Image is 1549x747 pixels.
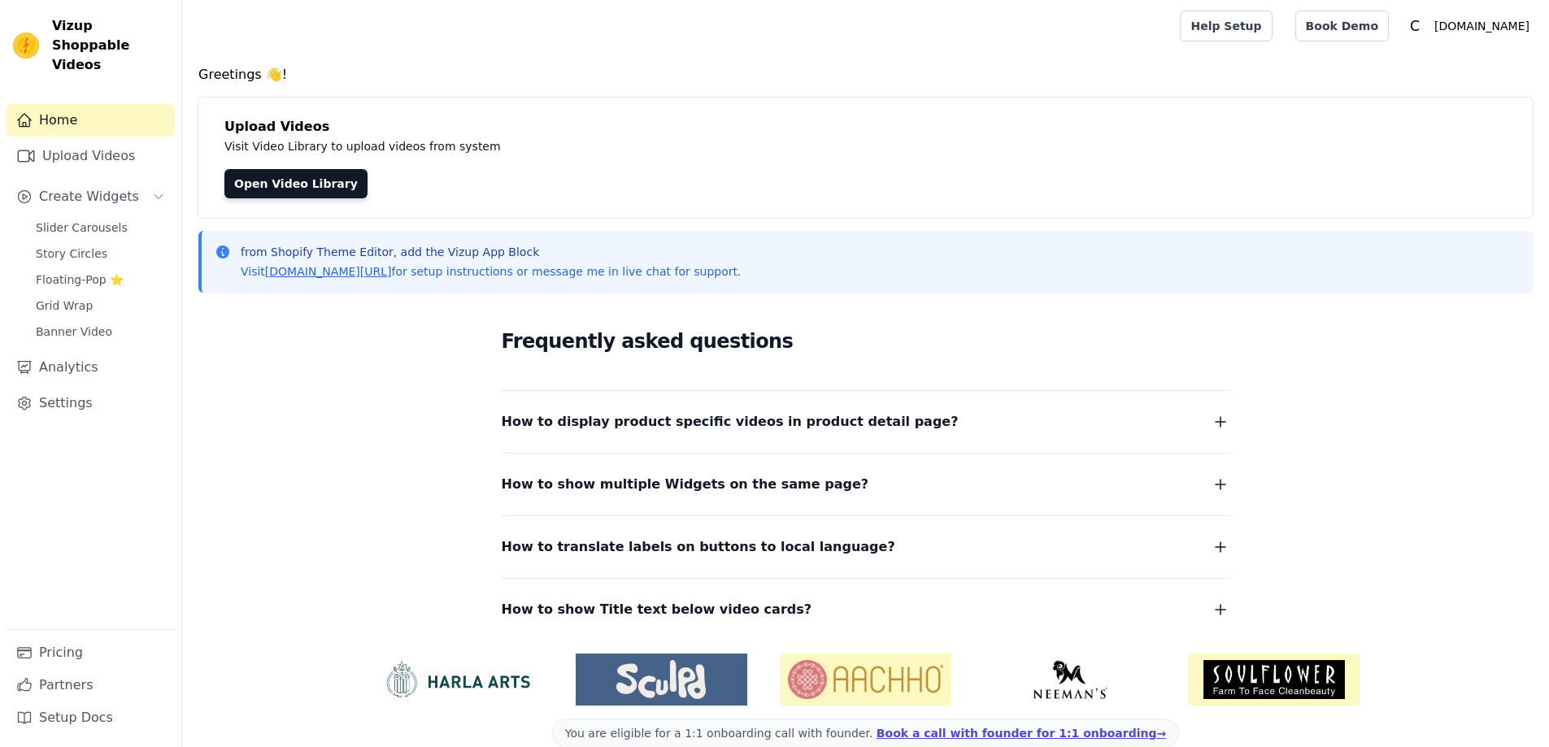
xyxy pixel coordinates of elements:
span: Banner Video [36,324,112,340]
text: C [1410,18,1420,34]
a: Slider Carousels [26,216,175,239]
a: Setup Docs [7,701,175,734]
p: from Shopify Theme Editor, add the Vizup App Block [241,244,741,260]
h4: Upload Videos [224,117,1507,137]
span: Slider Carousels [36,219,128,236]
h2: Frequently asked questions [502,325,1230,358]
a: Partners [7,669,175,701]
span: Create Widgets [39,187,139,206]
p: [DOMAIN_NAME] [1428,11,1536,41]
img: Vizup [13,33,39,59]
a: Upload Videos [7,140,175,172]
a: Analytics [7,351,175,384]
a: Story Circles [26,242,175,265]
a: Pricing [7,636,175,669]
p: Visit Video Library to upload videos from system [224,137,953,156]
a: [DOMAIN_NAME][URL] [265,265,392,278]
span: How to show Title text below video cards? [502,598,812,621]
p: Visit for setup instructions or message me in live chat for support. [241,263,741,280]
a: Banner Video [26,320,175,343]
img: Soulflower [1188,654,1360,706]
a: Help Setup [1180,11,1272,41]
span: Vizup Shoppable Videos [52,16,168,75]
img: HarlaArts [372,660,543,699]
span: Story Circles [36,245,107,262]
button: How to translate labels on buttons to local language? [502,536,1230,558]
a: Open Video Library [224,169,368,198]
button: How to show Title text below video cards? [502,598,1230,621]
img: Neeman's [984,660,1155,699]
button: How to show multiple Widgets on the same page? [502,473,1230,496]
a: Floating-Pop ⭐ [26,268,175,291]
h4: Greetings 👋! [198,65,1533,85]
a: Book Demo [1295,11,1389,41]
a: Settings [7,387,175,419]
button: How to display product specific videos in product detail page? [502,410,1230,433]
img: Aachho [780,654,951,706]
span: How to display product specific videos in product detail page? [502,410,959,433]
a: Book a call with founder for 1:1 onboarding [877,727,1166,740]
span: How to translate labels on buttons to local language? [502,536,895,558]
a: Grid Wrap [26,294,175,317]
img: Sculpd US [576,660,747,699]
span: Grid Wrap [36,297,93,314]
button: C [DOMAIN_NAME] [1402,11,1536,41]
button: Create Widgets [7,180,175,213]
a: Home [7,104,175,137]
span: How to show multiple Widgets on the same page? [502,473,869,496]
span: Floating-Pop ⭐ [36,271,124,288]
